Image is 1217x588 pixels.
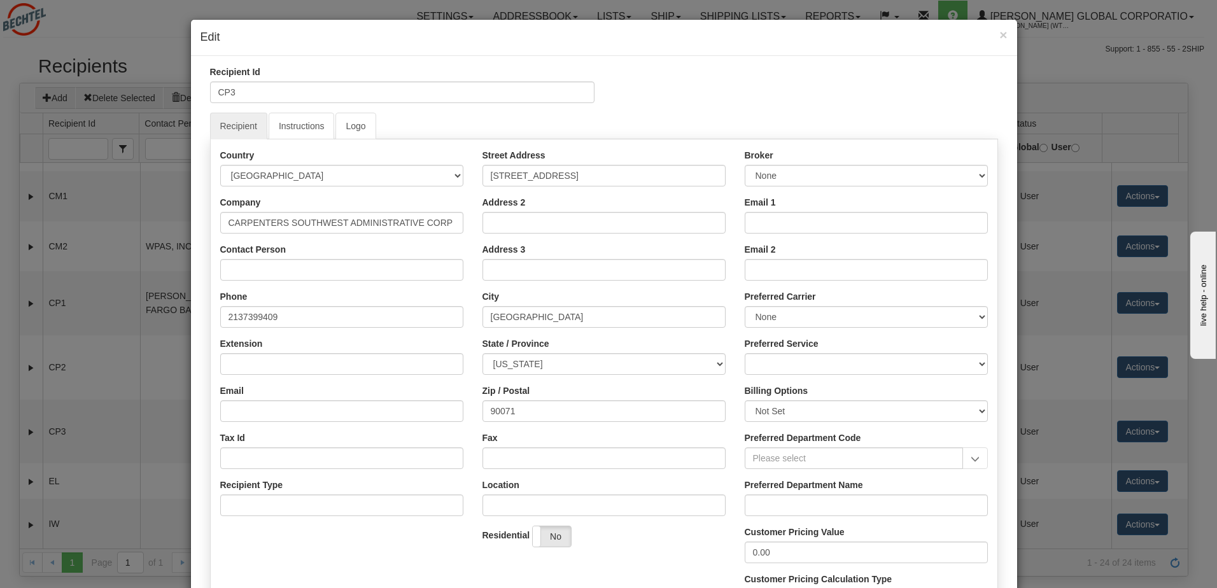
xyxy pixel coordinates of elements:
[220,290,248,303] label: Phone
[745,573,892,585] label: Customer Pricing Calculation Type
[220,337,263,350] label: Extension
[745,479,863,491] label: Preferred Department Name
[482,529,530,542] label: Residential
[482,384,530,397] label: Zip / Postal
[745,243,776,256] label: Email 2
[10,11,118,20] div: live help - online
[200,29,1008,46] h4: Edit
[220,196,261,209] label: Company
[220,384,244,397] label: Email
[269,113,335,139] a: Instructions
[210,113,267,139] a: Recipient
[745,447,963,469] input: Please select
[482,431,498,444] label: Fax
[745,384,808,397] label: Billing Options
[533,526,571,547] label: No
[745,526,845,538] label: Customer Pricing Value
[482,243,526,256] label: Address 3
[220,243,286,256] label: Contact Person
[220,149,255,162] label: Country
[999,27,1007,42] span: ×
[210,66,260,78] label: Recipient Id
[335,113,376,139] a: Logo
[1188,229,1216,359] iframe: chat widget
[220,479,283,491] label: Recipient Type
[745,290,816,303] label: Preferred Carrier
[745,196,776,209] label: Email 1
[999,28,1007,41] button: Close
[745,149,773,162] label: Broker
[482,479,519,491] label: Location
[745,337,819,350] label: Preferred Service
[220,431,245,444] label: Tax Id
[745,431,861,444] label: Preferred Department Code
[482,290,499,303] label: City
[482,149,545,162] label: Street Address
[482,196,526,209] label: Address 2
[482,337,549,350] label: State / Province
